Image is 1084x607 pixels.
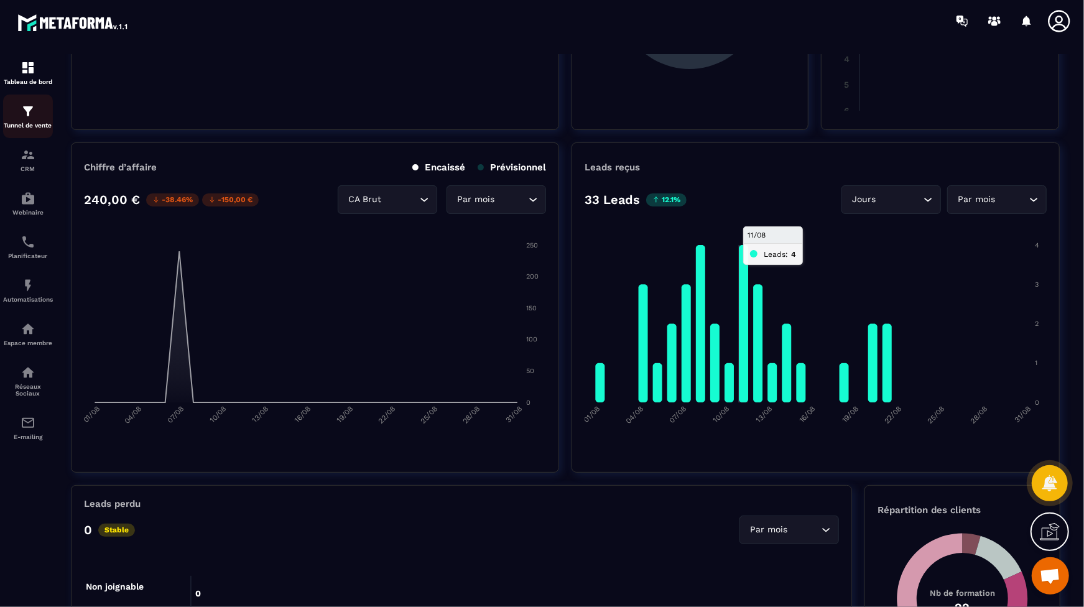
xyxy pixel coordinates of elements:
tspan: 25/08 [925,405,946,425]
div: Search for option [841,185,941,214]
tspan: 22/08 [376,405,397,425]
p: Répartition des clients [878,504,1047,516]
tspan: 25/08 [419,405,439,425]
tspan: 16/08 [797,405,817,425]
img: scheduler [21,234,35,249]
a: formationformationTunnel de vente [3,95,53,138]
a: emailemailE-mailing [3,406,53,450]
input: Search for option [879,193,920,206]
p: Planificateur [3,253,53,259]
p: Webinaire [3,209,53,216]
p: Chiffre d’affaire [84,162,157,173]
span: CA Brut [346,193,384,206]
p: E-mailing [3,433,53,440]
img: email [21,415,35,430]
p: 12.1% [646,193,687,206]
img: automations [21,278,35,293]
a: automationsautomationsEspace membre [3,312,53,356]
img: automations [21,322,35,336]
span: Jours [850,193,879,206]
p: Tunnel de vente [3,122,53,129]
span: Par mois [955,193,998,206]
a: social-networksocial-networkRéseaux Sociaux [3,356,53,406]
tspan: 2 [1035,320,1039,328]
tspan: 19/08 [840,405,860,425]
tspan: 01/08 [582,405,602,425]
p: 33 Leads [585,192,640,207]
input: Search for option [998,193,1026,206]
tspan: 19/08 [335,405,354,425]
tspan: 31/08 [1012,405,1032,425]
tspan: 3 [1035,280,1039,289]
p: Encaissé [412,162,465,173]
a: formationformationCRM [3,138,53,182]
tspan: 5 [844,80,849,90]
input: Search for option [498,193,526,206]
tspan: 0 [526,399,530,407]
tspan: 13/08 [251,405,271,425]
a: automationsautomationsWebinaire [3,182,53,225]
tspan: 250 [526,241,538,249]
tspan: 10/08 [711,405,731,425]
tspan: 1 [1035,359,1037,368]
img: formation [21,60,35,75]
a: schedulerschedulerPlanificateur [3,225,53,269]
tspan: 6 [844,106,850,116]
p: Prévisionnel [478,162,546,173]
div: Search for option [947,185,1047,214]
p: Espace membre [3,340,53,346]
p: CRM [3,165,53,172]
tspan: 150 [526,304,537,312]
p: 0 [84,522,92,537]
tspan: 16/08 [293,405,313,425]
tspan: 4 [1035,241,1039,249]
img: formation [21,147,35,162]
tspan: 4 [844,54,850,64]
img: logo [17,11,129,34]
tspan: Non joignable [86,582,144,592]
img: formation [21,104,35,119]
p: Stable [98,524,135,537]
img: social-network [21,365,35,380]
p: Réseaux Sociaux [3,383,53,397]
div: Search for option [447,185,546,214]
tspan: 13/08 [754,405,774,425]
a: automationsautomationsAutomatisations [3,269,53,312]
span: Par mois [455,193,498,206]
tspan: 31/08 [504,405,524,425]
p: Tableau de bord [3,78,53,85]
div: Search for option [739,516,839,544]
tspan: 28/08 [968,405,989,425]
tspan: 28/08 [461,405,481,425]
p: Automatisations [3,296,53,303]
tspan: 100 [526,336,537,344]
tspan: 07/08 [165,405,186,425]
p: Leads reçus [585,162,640,173]
p: -150,00 € [202,193,259,206]
p: Leads perdu [84,498,141,509]
tspan: 10/08 [208,405,228,425]
a: formationformationTableau de bord [3,51,53,95]
a: Ouvrir le chat [1032,557,1069,595]
tspan: 200 [526,272,539,280]
p: 240,00 € [84,192,140,207]
p: -38.46% [146,193,199,206]
tspan: 04/08 [123,405,143,425]
tspan: 07/08 [668,405,688,425]
input: Search for option [384,193,417,206]
img: automations [21,191,35,206]
tspan: 22/08 [882,405,903,425]
input: Search for option [790,523,818,537]
tspan: 50 [526,367,534,375]
tspan: 01/08 [81,405,101,425]
tspan: 0 [1035,399,1039,407]
span: Par mois [748,523,790,537]
tspan: 04/08 [624,405,645,425]
div: Search for option [338,185,437,214]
